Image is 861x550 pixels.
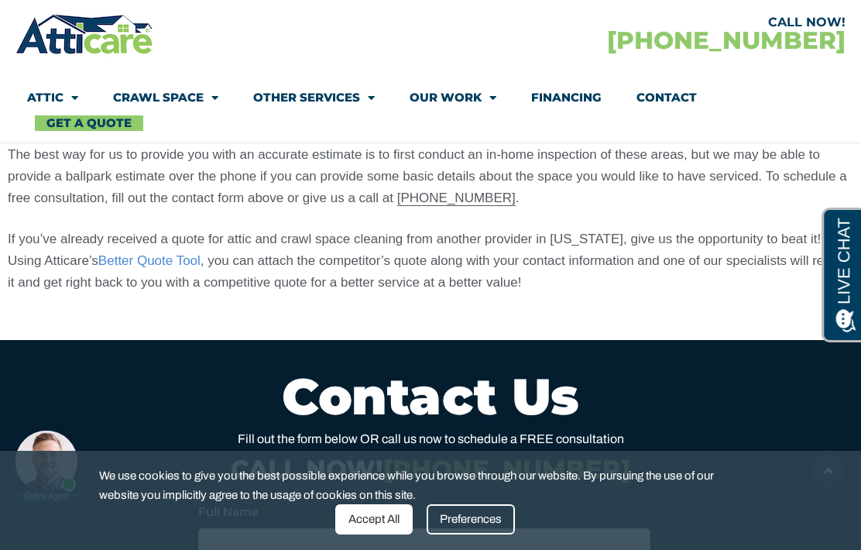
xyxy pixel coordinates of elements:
[531,80,602,115] a: Financing
[35,115,143,131] a: Get A Quote
[238,432,624,445] span: Fill out the form below OR call us now to schedule a FREE consultation
[636,80,697,115] a: Contact
[8,371,853,421] h2: Contact Us
[98,253,201,268] a: Better Quote Tool
[430,16,846,29] div: CALL NOW!
[38,12,125,32] span: Opens a chat window
[8,426,85,504] iframe: Chat Invitation
[113,80,218,115] a: Crawl Space
[8,144,853,209] p: The best way for us to provide you with an accurate estimate is to first conduct an in-home inspe...
[27,80,78,115] a: Attic
[8,229,853,294] p: If you’ve already received a quote for attic and crawl space cleaning from another provider in [U...
[99,466,751,504] span: We use cookies to give you the best possible experience while you browse through our website. By ...
[335,504,413,535] div: Accept All
[253,80,375,115] a: Other Services
[410,80,496,115] a: Our Work
[27,80,834,131] nav: Menu
[427,504,515,535] div: Preferences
